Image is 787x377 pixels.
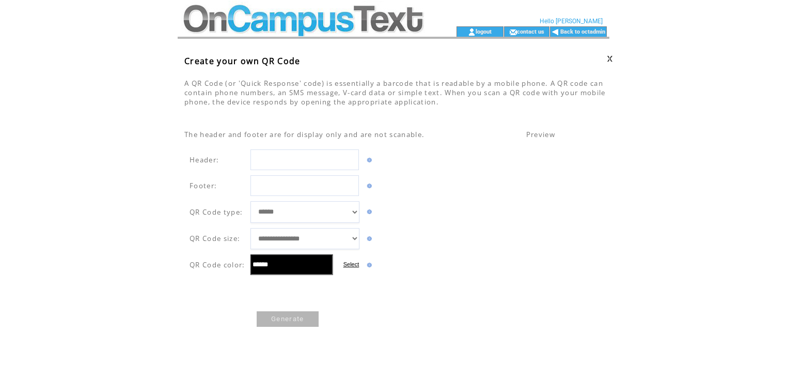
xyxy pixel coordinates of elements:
[365,184,372,188] img: help.gif
[190,181,217,190] span: Footer:
[190,260,245,269] span: QR Code color:
[365,158,372,162] img: help.gif
[509,28,517,36] img: contact_us_icon.gif
[184,130,424,139] span: The header and footer are for display only and are not scanable.
[184,55,301,67] span: Create your own QR Code
[468,28,476,36] img: account_icon.gif
[343,261,359,267] label: Select
[526,130,555,139] span: Preview
[560,28,605,35] a: Back to octadmin
[184,79,606,107] span: A QR Code (or 'Quick Response' code) is essentially a barcode that is readable by a mobile phone....
[540,18,603,25] span: Hello [PERSON_NAME]
[190,155,219,164] span: Header:
[365,236,372,241] img: help.gif
[365,263,372,267] img: help.gif
[552,28,559,36] img: backArrow.gif
[190,207,243,217] span: QR Code type:
[257,311,319,327] a: Generate
[476,28,492,35] a: logout
[517,28,544,35] a: contact us
[190,234,240,243] span: QR Code size:
[365,209,372,214] img: help.gif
